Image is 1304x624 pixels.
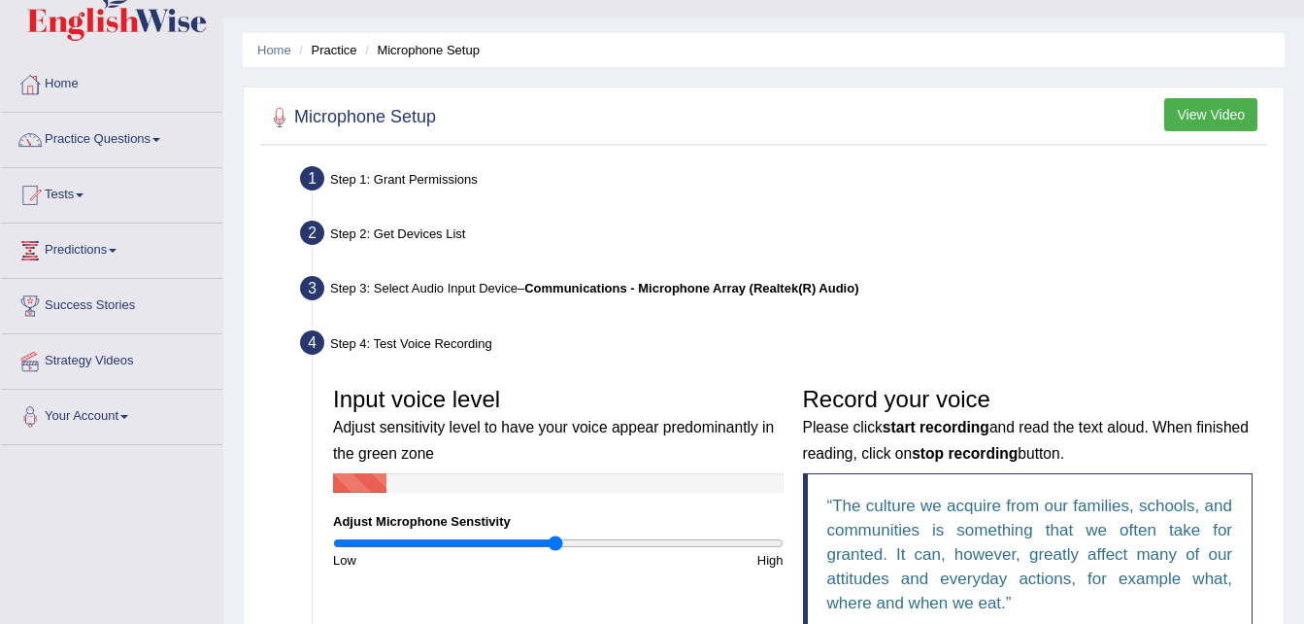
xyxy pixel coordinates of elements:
[265,103,436,132] h2: Microphone Setup
[360,41,480,59] li: Microphone Setup
[1164,98,1257,131] button: View Video
[803,419,1249,461] small: Please click and read the text aloud. When finished reading, click on button.
[1,57,222,106] a: Home
[524,281,858,295] b: Communications - Microphone Array (Realtek(R) Audio)
[294,41,356,59] li: Practice
[333,512,511,531] label: Adjust Microphone Senstivity
[333,419,774,461] small: Adjust sensitivity level to have your voice appear predominantly in the green zone
[1,168,222,217] a: Tests
[912,445,1018,462] b: stop recording
[883,419,989,435] b: start recording
[1,334,222,383] a: Strategy Videos
[291,270,1275,313] div: Step 3: Select Audio Input Device
[323,551,558,570] div: Low
[291,160,1275,203] div: Step 1: Grant Permissions
[257,43,291,57] a: Home
[803,387,1254,464] h3: Record your voice
[518,281,859,295] span: –
[333,387,784,464] h3: Input voice level
[291,325,1275,367] div: Step 4: Test Voice Recording
[558,551,793,570] div: High
[1,390,222,438] a: Your Account
[827,497,1233,612] q: The culture we acquire from our families, schools, and communities is something that we often tak...
[1,279,222,328] a: Success Stories
[291,215,1275,258] div: Step 2: Get Devices List
[1,113,222,161] a: Practice Questions
[1,224,222,272] a: Predictions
